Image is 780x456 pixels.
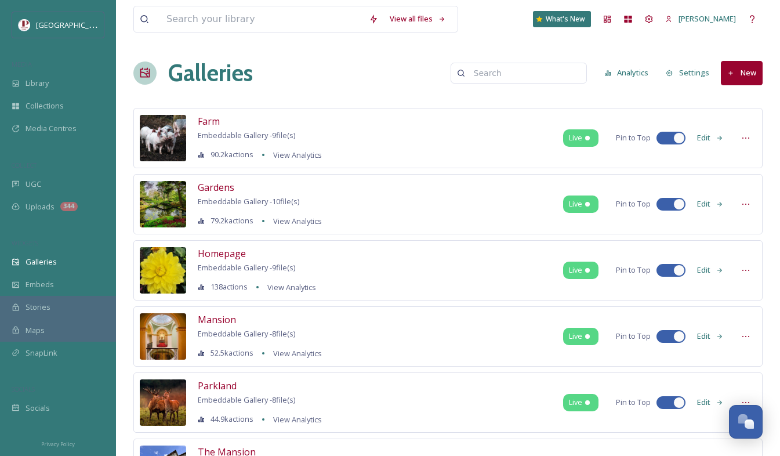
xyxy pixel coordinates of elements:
a: View Analytics [262,280,316,294]
span: [PERSON_NAME] [679,13,736,24]
a: What's New [533,11,591,27]
span: Pin to Top [616,331,651,342]
img: DSC_3581.jpg [140,115,186,161]
a: Galleries [168,56,253,91]
span: SOCIALS [12,385,35,393]
span: Pin to Top [616,132,651,143]
span: Socials [26,403,50,414]
span: View Analytics [267,282,316,292]
span: Embeddable Gallery - 8 file(s) [198,328,295,339]
a: Analytics [598,61,661,84]
a: [PERSON_NAME] [659,8,742,30]
span: 90.2k actions [211,149,253,160]
img: 20231104_120203.jpg [140,247,186,294]
a: Privacy Policy [41,436,75,450]
span: Media Centres [26,123,77,134]
span: 44.9k actions [211,414,253,425]
span: UGC [26,179,41,190]
a: View all files [384,8,452,30]
span: Pin to Top [616,198,651,209]
a: View Analytics [267,346,322,360]
a: Settings [660,61,721,84]
span: Embeddable Gallery - 10 file(s) [198,196,299,207]
span: Pin to Top [616,265,651,276]
span: View Analytics [273,414,322,425]
span: Live [569,331,582,342]
span: View Analytics [273,150,322,160]
button: Edit [691,126,730,149]
span: 52.5k actions [211,348,253,359]
img: nathanieljhall-17960768446871281-8.jpg [140,313,186,360]
div: 344 [60,202,78,211]
span: Mansion [198,313,236,326]
span: SnapLink [26,348,57,359]
span: Homepage [198,247,246,260]
span: Embeddable Gallery - 9 file(s) [198,262,295,273]
span: Galleries [26,256,57,267]
span: 138 actions [211,281,248,292]
button: Edit [691,193,730,215]
span: Uploads [26,201,55,212]
span: Farm [198,115,220,128]
button: Edit [691,325,730,348]
span: 79.2k actions [211,215,253,226]
span: Collections [26,100,64,111]
span: Stories [26,302,50,313]
span: WIDGETS [12,238,38,247]
input: Search your library [161,6,363,32]
span: Embeddable Gallery - 8 file(s) [198,395,295,405]
input: Search [468,61,581,85]
span: Pin to Top [616,397,651,408]
span: Embeds [26,279,54,290]
button: Open Chat [729,405,763,439]
img: chrisshawphotos-18010200293505298.jpg [140,379,186,426]
span: View Analytics [273,348,322,359]
span: Embeddable Gallery - 9 file(s) [198,130,295,140]
button: Analytics [598,61,655,84]
span: Live [569,397,582,408]
span: MEDIA [12,60,32,68]
span: Gardens [198,181,234,194]
span: Live [569,198,582,209]
a: View Analytics [267,412,322,426]
span: Privacy Policy [41,440,75,448]
span: [GEOGRAPHIC_DATA] [36,19,110,30]
img: DSC00071.jpeg [140,181,186,227]
span: COLLECT [12,161,37,169]
span: Live [569,265,582,276]
button: New [721,61,763,85]
span: Maps [26,325,45,336]
span: Library [26,78,49,89]
img: download%20(5).png [19,19,30,31]
a: View Analytics [267,148,322,162]
a: View Analytics [267,214,322,228]
button: Edit [691,391,730,414]
span: View Analytics [273,216,322,226]
button: Settings [660,61,715,84]
button: Edit [691,259,730,281]
span: Parkland [198,379,237,392]
span: Live [569,132,582,143]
